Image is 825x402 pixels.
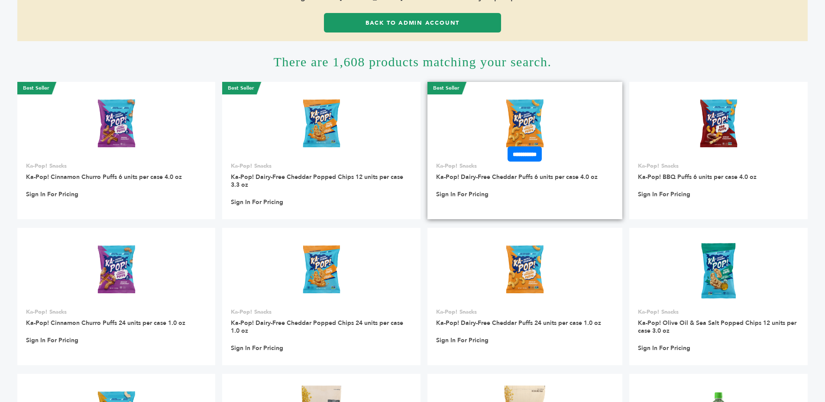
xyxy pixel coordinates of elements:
p: Ka-Pop! Snacks [436,162,614,170]
img: Ka-Pop! Cinnamon Churro Puffs 6 units per case 4.0 oz [85,94,148,156]
a: Ka-Pop! Dairy-Free Cheddar Puffs 6 units per case 4.0 oz [436,173,598,181]
a: Sign In For Pricing [231,344,283,352]
img: Ka-Pop! Olive Oil & Sea Salt Popped Chips 12 units per case 3.0 oz [687,240,750,302]
a: Sign In For Pricing [436,191,489,198]
a: Sign In For Pricing [26,337,78,344]
a: Sign In For Pricing [231,198,283,206]
a: Sign In For Pricing [436,337,489,344]
p: Ka-Pop! Snacks [638,308,799,316]
img: Ka-Pop! Dairy-Free Cheddar Popped Chips 12 units per case 3.3 oz [290,94,353,156]
a: Ka-Pop! Dairy-Free Cheddar Popped Chips 12 units per case 3.3 oz [231,173,403,189]
a: Sign In For Pricing [638,191,690,198]
a: Ka-Pop! Dairy-Free Cheddar Puffs 24 units per case 1.0 oz [436,319,601,327]
a: Ka-Pop! Olive Oil & Sea Salt Popped Chips 12 units per case 3.0 oz [638,319,796,335]
img: Ka-Pop! Cinnamon Churro Puffs 24 units per case 1.0 oz [85,240,148,302]
a: Ka-Pop! Cinnamon Churro Puffs 6 units per case 4.0 oz [26,173,182,181]
a: Ka-Pop! Cinnamon Churro Puffs 24 units per case 1.0 oz [26,319,185,327]
img: Ka-Pop! Dairy-Free Cheddar Popped Chips 24 units per case 1.0 oz [290,240,353,302]
img: Ka-Pop! Dairy-Free Cheddar Puffs 6 units per case 4.0 oz [493,94,556,156]
p: Ka-Pop! Snacks [638,162,799,170]
h1: There are 1,608 products matching your search. [17,41,808,82]
a: Sign In For Pricing [26,191,78,198]
img: Ka-Pop! Dairy-Free Cheddar Puffs 24 units per case 1.0 oz [493,240,556,302]
img: Ka-Pop! BBQ Puffs 6 units per case 4.0 oz [687,94,750,156]
p: Ka-Pop! Snacks [231,308,411,316]
a: Sign In For Pricing [638,344,690,352]
p: Ka-Pop! Snacks [436,308,614,316]
p: Ka-Pop! Snacks [231,162,411,170]
a: Back to Admin Account [324,13,501,32]
a: Ka-Pop! Dairy-Free Cheddar Popped Chips 24 units per case 1.0 oz [231,319,403,335]
p: Ka-Pop! Snacks [26,308,207,316]
a: Ka-Pop! BBQ Puffs 6 units per case 4.0 oz [638,173,757,181]
p: Ka-Pop! Snacks [26,162,207,170]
